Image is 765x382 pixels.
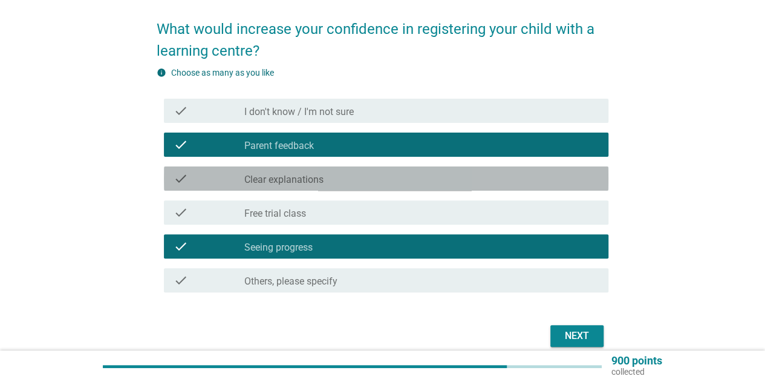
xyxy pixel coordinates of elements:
[174,273,188,288] i: check
[611,366,662,377] p: collected
[550,325,604,347] button: Next
[174,137,188,152] i: check
[244,275,337,288] label: Others, please specify
[244,174,324,186] label: Clear explanations
[560,329,594,343] div: Next
[174,205,188,220] i: check
[244,208,306,220] label: Free trial class
[174,239,188,254] i: check
[171,68,274,77] label: Choose as many as you like
[244,242,313,254] label: Seeing progress
[157,6,608,62] h2: What would increase your confidence in registering your child with a learning centre?
[611,355,662,366] p: 900 points
[174,104,188,118] i: check
[174,171,188,186] i: check
[244,106,354,118] label: I don't know / I'm not sure
[157,68,166,77] i: info
[244,140,314,152] label: Parent feedback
